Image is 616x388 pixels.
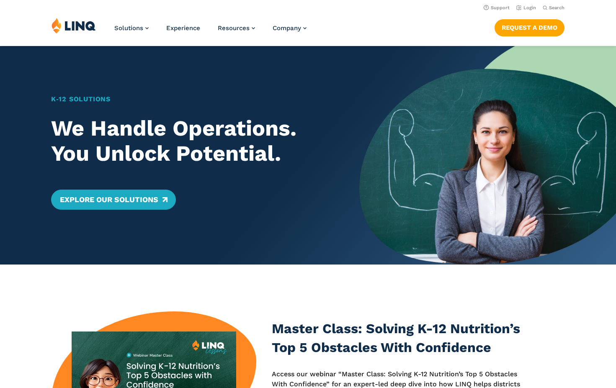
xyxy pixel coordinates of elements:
h1: K‑12 Solutions [51,94,334,104]
span: Company [273,24,301,32]
a: Experience [166,24,200,32]
span: Search [549,5,564,10]
button: Open Search Bar [543,5,564,11]
h3: Master Class: Solving K-12 Nutrition’s Top 5 Obstacles With Confidence [272,319,521,357]
a: Company [273,24,307,32]
a: Explore Our Solutions [51,190,175,210]
img: LINQ | K‑12 Software [52,18,96,33]
span: Solutions [114,24,143,32]
a: Login [516,5,536,10]
a: Request a Demo [495,19,564,36]
a: Support [484,5,510,10]
a: Resources [218,24,255,32]
img: Home Banner [359,46,616,265]
nav: Button Navigation [495,18,564,36]
h2: We Handle Operations. You Unlock Potential. [51,116,334,166]
nav: Primary Navigation [114,18,307,45]
span: Resources [218,24,250,32]
a: Solutions [114,24,149,32]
